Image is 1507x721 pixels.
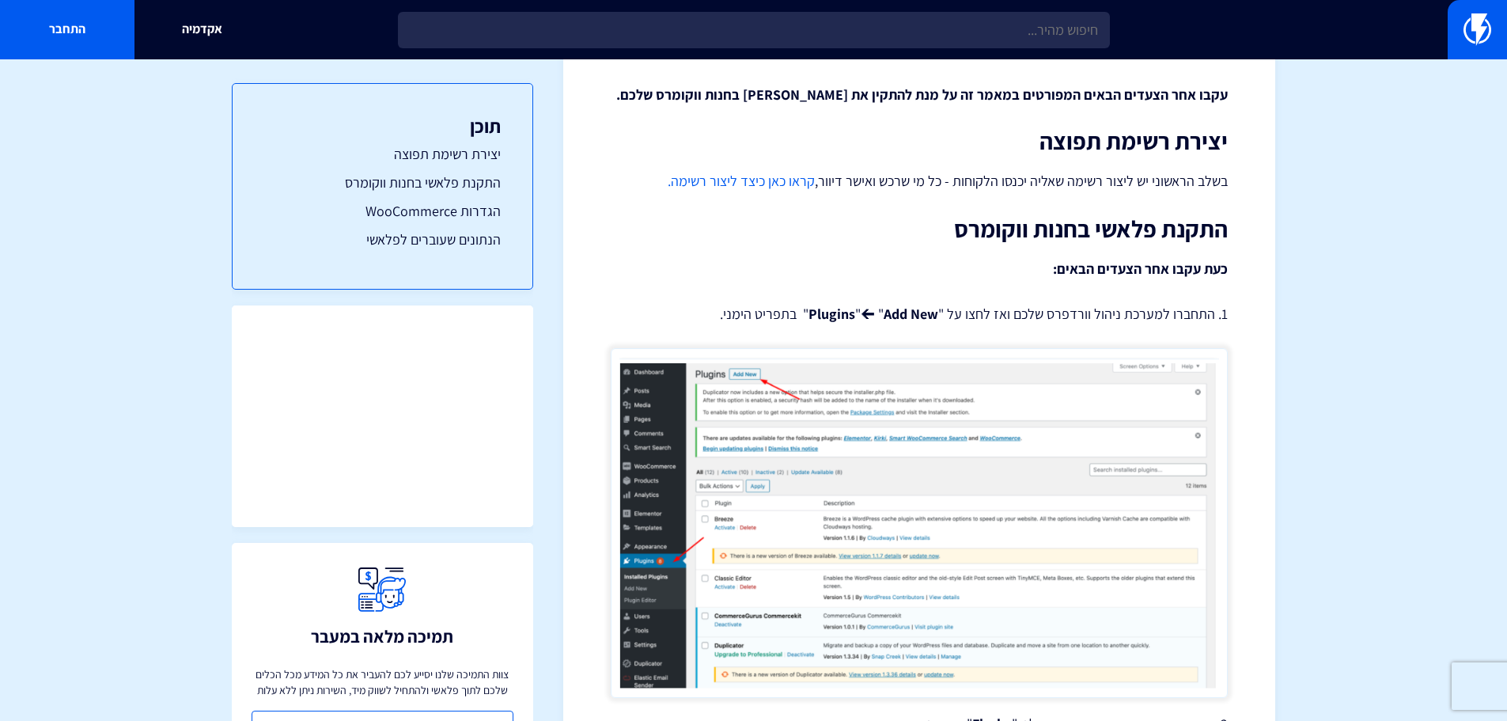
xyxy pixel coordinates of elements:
[616,85,1228,104] strong: עקבו אחר הצעדים הבאים המפורטים במאמר זה על מנת להתקין את [PERSON_NAME] בחנות ווקומרס שלכם.
[264,201,501,222] a: הגדרות WooCommerce
[884,305,938,323] strong: Add New
[264,116,501,136] h3: תוכן
[264,144,501,165] a: יצירת רשימת תפוצה
[264,173,501,193] a: התקנת פלאשי בחנות ווקומרס
[398,12,1110,48] input: חיפוש מהיר...
[1053,260,1228,278] strong: כעת עקבו אחר הצעדים הבאים:
[808,305,855,323] strong: Plugins
[311,627,453,646] h3: תמיכה מלאה במעבר
[264,230,501,250] a: הנתונים שעוברים לפלאשי
[668,172,815,190] a: קראו כאן כיצד ליצור רשימה.
[252,666,513,698] p: צוות התמיכה שלנו יסייע לכם להעביר את כל המידע מכל הכלים שלכם לתוך פלאשי ולהתחיל לשווק מיד, השירות...
[611,170,1228,192] p: בשלב הראשוני יש ליצור רשימה שאליה יכנסו הלקוחות - כל מי שרכש ואישר דיוור,
[611,128,1228,154] h2: יצירת רשימת תפוצה
[611,304,1228,324] p: 1. התחברו למערכת ניהול וורדפרס שלכם ואז לחצו על " "🡨 " " בתפריט הימני.
[611,216,1228,242] h2: התקנת פלאשי בחנות ווקומרס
